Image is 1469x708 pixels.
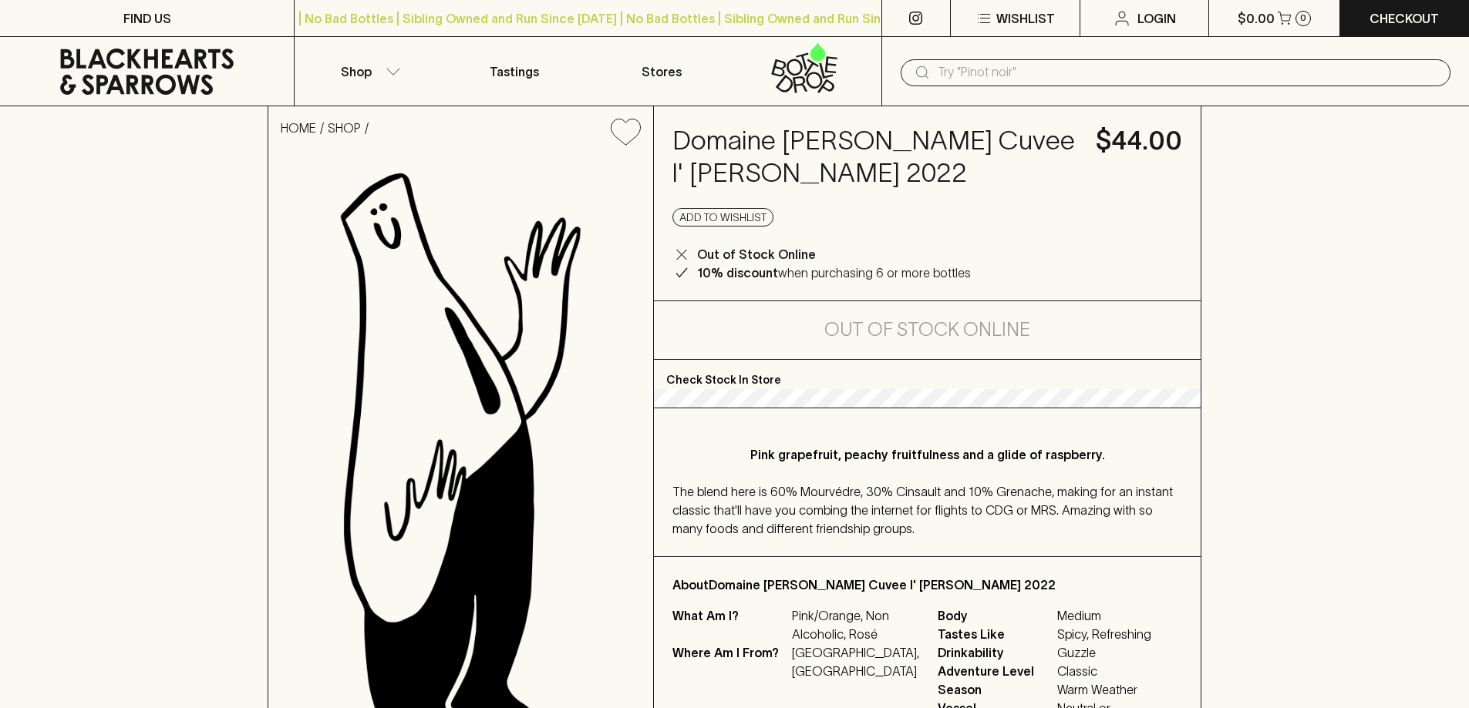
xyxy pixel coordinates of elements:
button: Add to wishlist [605,112,647,152]
h4: $44.00 [1096,125,1182,157]
a: SHOP [328,121,361,135]
button: Add to wishlist [672,208,773,226]
span: Medium [1057,606,1182,625]
h4: Domaine [PERSON_NAME] Cuvee l' [PERSON_NAME] 2022 [672,125,1077,190]
span: The blend here is 60% Mourvédre, 30% Cinsault and 10% Grenache, making for an instant classic tha... [672,485,1173,535]
input: Try "Pinot noir" [938,60,1438,85]
span: Season [938,680,1053,699]
p: 0 [1300,14,1306,22]
p: Pink/Orange, Non Alcoholic, Rosé [792,606,919,643]
span: Drinkability [938,643,1053,662]
span: Spicy, Refreshing [1057,625,1182,643]
h5: Out of Stock Online [824,317,1030,342]
span: Classic [1057,662,1182,680]
b: 10% discount [697,266,778,280]
span: Guzzle [1057,643,1182,662]
p: Check Stock In Store [654,360,1201,389]
p: Checkout [1370,9,1439,28]
p: Out of Stock Online [697,245,816,263]
p: Login [1137,9,1176,28]
p: Pink grapefruit, peachy fruitfulness and a glide of raspberry. [703,445,1151,464]
span: Body [938,606,1053,625]
p: FIND US [123,9,171,28]
p: Wishlist [996,9,1055,28]
a: Stores [588,37,735,106]
p: About Domaine [PERSON_NAME] Cuvee l' [PERSON_NAME] 2022 [672,575,1182,594]
p: Shop [341,62,372,81]
p: Where Am I From? [672,643,788,680]
span: Warm Weather [1057,680,1182,699]
p: Stores [642,62,682,81]
a: HOME [281,121,316,135]
p: What Am I? [672,606,788,643]
p: $0.00 [1238,9,1275,28]
a: Tastings [441,37,588,106]
p: [GEOGRAPHIC_DATA], [GEOGRAPHIC_DATA] [792,643,919,680]
p: Tastings [490,62,539,81]
button: Shop [295,37,441,106]
span: Adventure Level [938,662,1053,680]
span: Tastes Like [938,625,1053,643]
p: when purchasing 6 or more bottles [697,263,971,282]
